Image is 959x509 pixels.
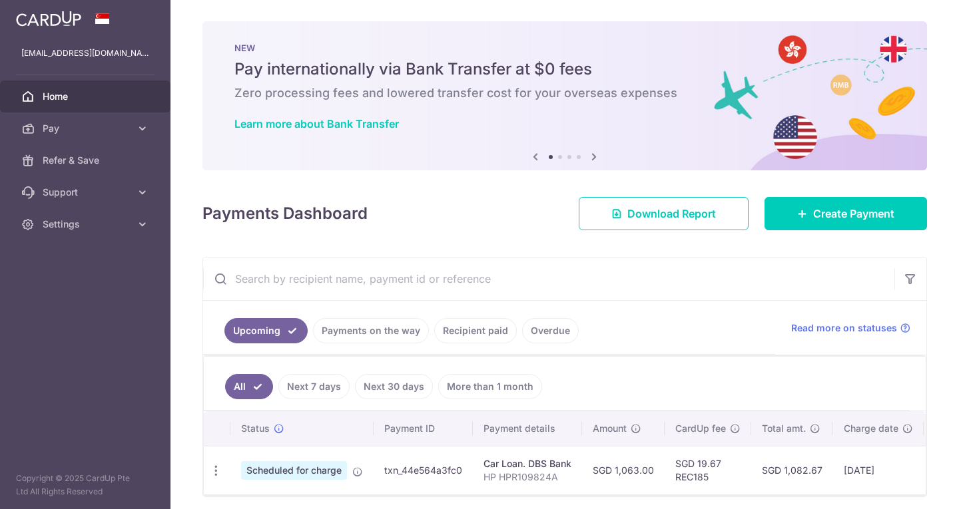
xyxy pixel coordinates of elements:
[483,470,571,484] p: HP HPR109824A
[234,117,399,130] a: Learn more about Bank Transfer
[43,122,131,135] span: Pay
[791,321,910,335] a: Read more on statuses
[241,422,270,435] span: Status
[627,206,716,222] span: Download Report
[241,461,347,480] span: Scheduled for charge
[43,154,131,167] span: Refer & Save
[813,206,894,222] span: Create Payment
[665,446,751,494] td: SGD 19.67 REC185
[791,321,897,335] span: Read more on statuses
[43,186,131,199] span: Support
[202,21,927,170] img: Bank transfer banner
[374,411,473,446] th: Payment ID
[522,318,579,343] a: Overdue
[473,411,582,446] th: Payment details
[224,318,308,343] a: Upcoming
[374,446,473,494] td: txn_44e564a3fc0
[434,318,517,343] a: Recipient paid
[313,318,429,343] a: Payments on the way
[278,374,350,399] a: Next 7 days
[765,197,927,230] a: Create Payment
[593,422,627,435] span: Amount
[483,457,571,470] div: Car Loan. DBS Bank
[225,374,273,399] a: All
[762,422,806,435] span: Total amt.
[355,374,433,399] a: Next 30 days
[675,422,726,435] span: CardUp fee
[43,90,131,103] span: Home
[582,446,665,494] td: SGD 1,063.00
[21,47,149,60] p: [EMAIL_ADDRESS][DOMAIN_NAME]
[234,43,895,53] p: NEW
[203,257,894,300] input: Search by recipient name, payment id or reference
[438,374,542,399] a: More than 1 month
[234,85,895,101] h6: Zero processing fees and lowered transfer cost for your overseas expenses
[234,59,895,80] h5: Pay internationally via Bank Transfer at $0 fees
[833,446,924,494] td: [DATE]
[202,202,368,226] h4: Payments Dashboard
[844,422,898,435] span: Charge date
[16,11,81,27] img: CardUp
[43,218,131,231] span: Settings
[751,446,833,494] td: SGD 1,082.67
[579,197,749,230] a: Download Report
